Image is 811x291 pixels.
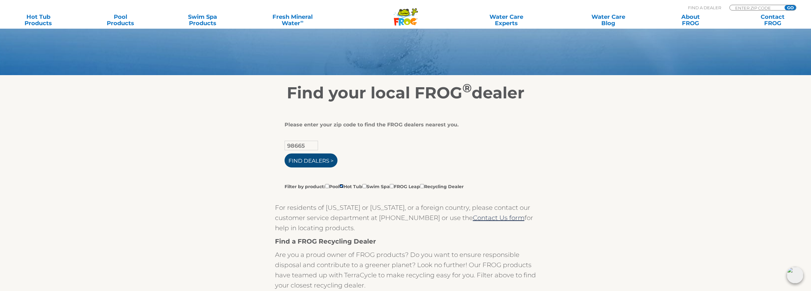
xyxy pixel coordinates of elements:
[275,238,376,245] strong: Find a FROG Recycling Dealer
[275,202,536,233] p: For residents of [US_STATE] or [US_STATE], or a foreign country, please contact our customer serv...
[339,184,344,188] input: Filter by product:PoolHot TubSwim SpaFROG LeapRecycling Dealer
[473,214,525,222] a: Contact Us form
[300,19,303,24] sup: ∞
[454,14,558,26] a: Water CareExperts
[741,14,805,26] a: ContactFROG
[285,153,337,167] input: Find Dealers >
[390,184,394,188] input: Filter by product:PoolHot TubSwim SpaFROG LeapRecycling Dealer
[462,81,472,95] sup: ®
[420,184,424,188] input: Filter by product:PoolHot TubSwim SpaFROG LeapRecycling Dealer
[170,14,234,26] a: Swim SpaProducts
[210,83,602,103] h2: Find your local FROG dealer
[688,5,721,11] p: Find A Dealer
[89,14,152,26] a: PoolProducts
[735,5,778,11] input: Zip Code Form
[325,184,329,188] input: Filter by product:PoolHot TubSwim SpaFROG LeapRecycling Dealer
[362,184,366,188] input: Filter by product:PoolHot TubSwim SpaFROG LeapRecycling Dealer
[285,122,522,128] div: Please enter your zip code to find the FROG dealers nearest you.
[253,14,333,26] a: Fresh MineralWater∞
[6,14,70,26] a: Hot TubProducts
[787,267,803,283] img: openIcon
[285,183,464,190] label: Filter by product: Pool Hot Tub Swim Spa FROG Leap Recycling Dealer
[659,14,722,26] a: AboutFROG
[785,5,796,10] input: GO
[576,14,640,26] a: Water CareBlog
[275,250,536,290] p: Are you a proud owner of FROG products? Do you want to ensure responsible disposal and contribute...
